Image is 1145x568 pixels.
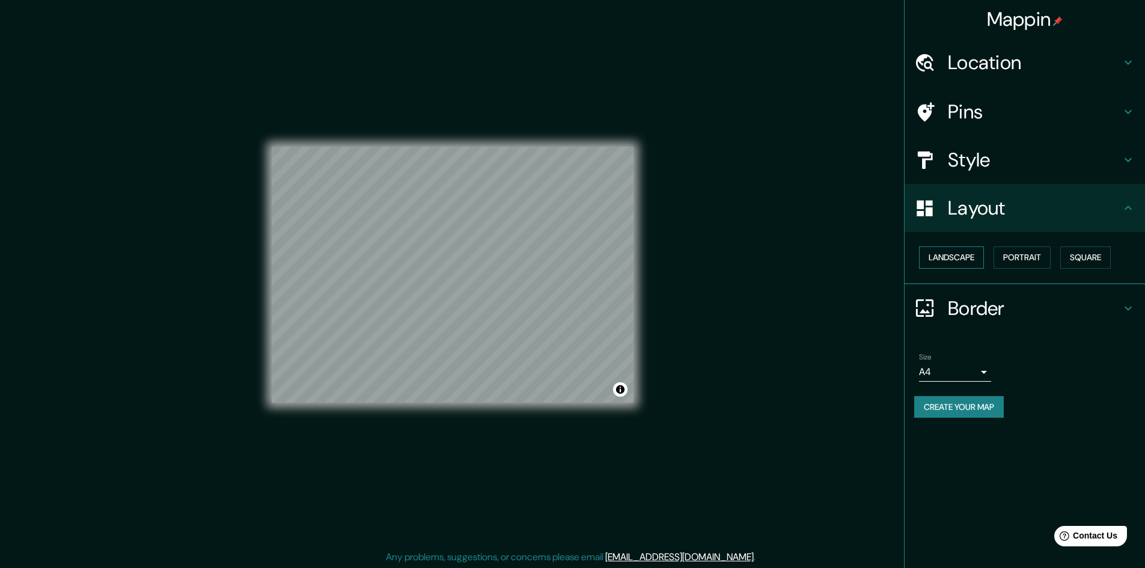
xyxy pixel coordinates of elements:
[905,184,1145,232] div: Layout
[948,148,1121,172] h4: Style
[905,136,1145,184] div: Style
[948,196,1121,220] h4: Layout
[905,88,1145,136] div: Pins
[386,550,756,564] p: Any problems, suggestions, or concerns please email .
[1060,246,1111,269] button: Square
[756,550,757,564] div: .
[948,296,1121,320] h4: Border
[613,382,627,397] button: Toggle attribution
[987,7,1063,31] h4: Mappin
[1053,16,1063,26] img: pin-icon.png
[905,38,1145,87] div: Location
[919,246,984,269] button: Landscape
[757,550,760,564] div: .
[919,362,991,382] div: A4
[994,246,1051,269] button: Portrait
[919,352,932,362] label: Size
[272,147,634,403] canvas: Map
[905,284,1145,332] div: Border
[914,396,1004,418] button: Create your map
[605,551,754,563] a: [EMAIL_ADDRESS][DOMAIN_NAME]
[1038,521,1132,555] iframe: Help widget launcher
[948,50,1121,75] h4: Location
[948,100,1121,124] h4: Pins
